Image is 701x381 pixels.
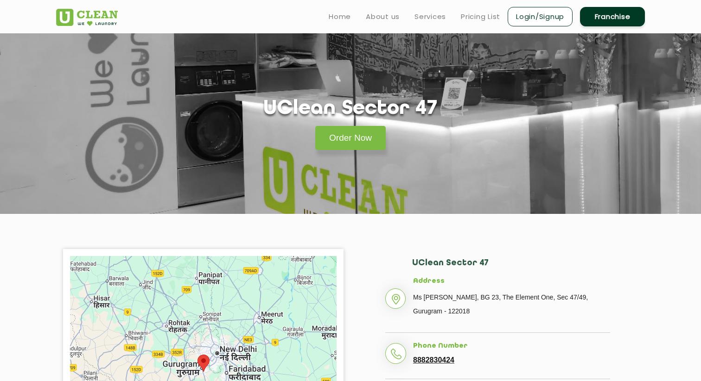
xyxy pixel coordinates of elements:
[413,342,610,350] h5: Phone Number
[329,11,351,22] a: Home
[413,356,454,364] a: 8882830424
[315,126,386,150] a: Order Now
[413,290,610,318] p: Ms [PERSON_NAME], BG 23, The Element One, Sec 47/49, Gurugram - 122018
[56,9,118,26] img: UClean Laundry and Dry Cleaning
[580,7,645,26] a: Franchise
[461,11,500,22] a: Pricing List
[412,258,610,277] h2: UClean Sector 47
[263,97,438,121] h1: UClean Sector 47
[508,7,573,26] a: Login/Signup
[413,277,610,286] h5: Address
[414,11,446,22] a: Services
[366,11,400,22] a: About us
